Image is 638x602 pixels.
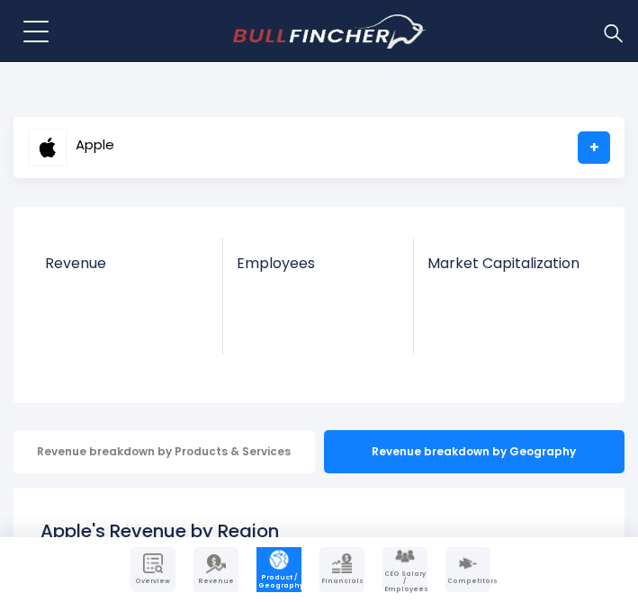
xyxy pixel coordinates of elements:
[40,517,598,544] h1: Apple's Revenue by Region
[130,547,175,592] a: Company Overview
[578,131,610,164] a: +
[233,14,427,49] img: bullfincher logo
[324,430,625,473] div: Revenue breakdown by Geography
[233,14,427,49] a: Go to homepage
[195,578,237,585] span: Revenue
[445,547,490,592] a: Company Competitors
[319,547,364,592] a: Company Financials
[31,238,223,293] a: Revenue
[256,547,301,592] a: Company Product/Geography
[28,131,115,164] a: Apple
[76,138,114,153] span: Apple
[427,255,591,272] span: Market Capitalization
[45,255,210,272] span: Revenue
[29,129,67,166] img: AAPL logo
[321,578,363,585] span: Financials
[414,238,605,293] a: Market Capitalization
[193,547,238,592] a: Company Revenue
[447,578,489,585] span: Competitors
[237,255,400,272] span: Employees
[384,571,426,593] span: CEO Salary / Employees
[382,547,427,592] a: Company Employees
[223,238,413,293] a: Employees
[258,574,300,589] span: Product / Geography
[13,430,315,473] div: Revenue breakdown by Products & Services
[132,578,174,585] span: Overview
